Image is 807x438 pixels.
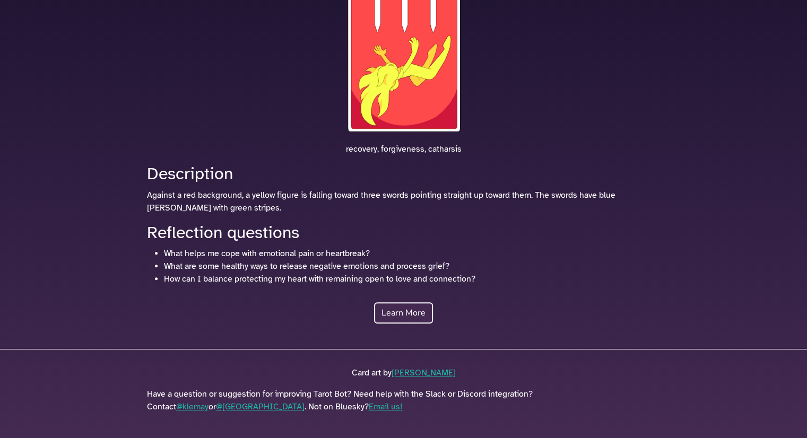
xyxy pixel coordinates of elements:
[176,401,209,412] a: @klemay
[147,164,661,184] h2: Description
[147,189,661,214] p: Against a red background, a yellow figure is falling toward three swords pointing straight up tow...
[147,223,661,243] h2: Reflection questions
[164,273,661,285] li: How can I balance protecting my heart with remaining open to love and connection?
[147,366,661,379] p: Card art by
[369,401,403,412] a: Email us!
[147,388,661,413] p: Have a question or suggestion for improving Tarot Bot? Need help with the Slack or Discord integr...
[374,302,433,323] a: Learn More
[216,401,305,412] a: @[GEOGRAPHIC_DATA]
[392,367,456,378] a: [PERSON_NAME]
[164,247,661,260] li: What helps me cope with emotional pain or heartbreak?
[141,143,667,155] p: recovery, forgiveness, catharsis
[164,260,661,273] li: What are some healthy ways to release negative emotions and process grief?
